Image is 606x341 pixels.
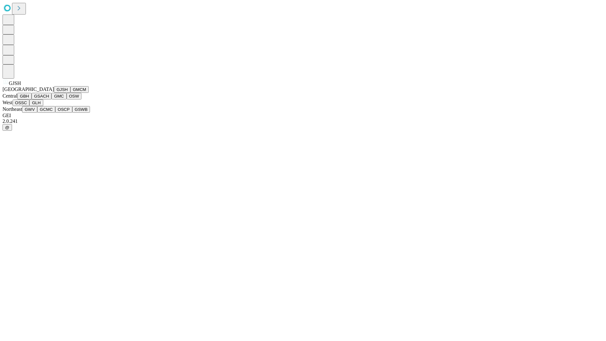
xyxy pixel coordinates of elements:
button: GSACH [32,93,51,99]
button: GCMC [37,106,55,113]
button: GMC [51,93,66,99]
span: [GEOGRAPHIC_DATA] [3,87,54,92]
button: GLH [29,99,43,106]
span: West [3,100,13,105]
span: Central [3,93,17,99]
span: GJSH [9,81,21,86]
button: OSCP [55,106,72,113]
button: GJSH [54,86,70,93]
span: @ [5,125,9,130]
button: OSSC [13,99,30,106]
span: Northeast [3,106,22,112]
button: GSWB [72,106,90,113]
button: OSW [67,93,82,99]
button: GBH [17,93,32,99]
div: GEI [3,113,603,118]
div: 2.0.241 [3,118,603,124]
button: @ [3,124,12,131]
button: GMCM [70,86,89,93]
button: GWV [22,106,37,113]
